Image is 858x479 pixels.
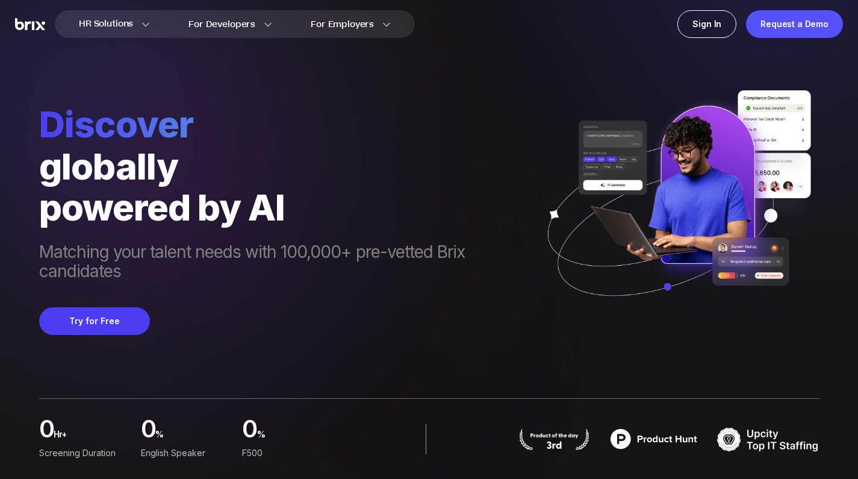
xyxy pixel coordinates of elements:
[39,146,532,187] div: globally
[79,14,133,34] span: HR Solutions
[256,425,334,451] span: %
[242,418,256,444] span: 0
[155,425,232,451] span: %
[15,18,45,31] img: Brix Logo
[39,418,54,444] span: 0
[603,424,705,454] img: product hunt badge
[677,10,736,38] a: Sign In
[140,446,232,460] div: English Speaker
[532,90,819,321] img: ai generate
[54,425,131,451] span: hr+
[39,242,532,283] span: Matching your talent needs with 100,000+ pre-vetted Brix candidates
[518,428,591,450] img: product hunt badge
[140,418,155,444] span: 0
[242,446,334,460] div: F500
[188,18,255,31] span: For Developers
[39,307,150,335] button: Try for Free
[39,102,532,146] span: Discover
[717,424,819,454] img: TOP IT STAFFING
[39,446,131,460] div: Screening duration
[311,18,374,31] span: For Employers
[746,10,843,38] a: Request a Demo
[39,187,532,228] div: powered by AI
